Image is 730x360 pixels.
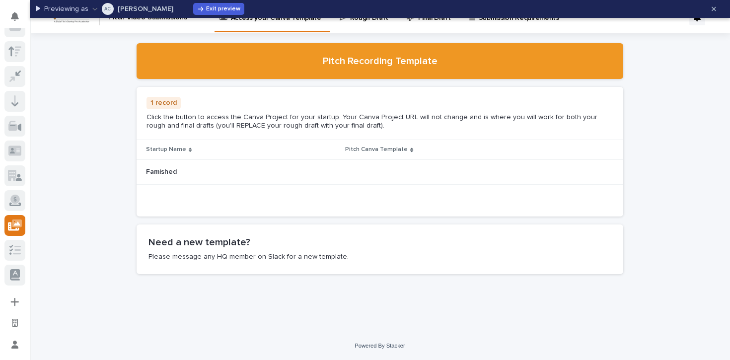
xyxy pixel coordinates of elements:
[146,144,186,155] p: Startup Name
[148,252,611,262] p: Please message any HQ member on Slack for a new template.
[193,3,244,15] button: Exit preview
[104,3,111,15] div: Abhi Chatterjee
[44,5,88,13] p: Previewing as
[146,97,181,109] p: 1 record
[323,55,438,67] h2: Pitch Recording Template
[92,1,173,17] button: Abhi Chatterjee[PERSON_NAME]
[345,144,408,155] p: Pitch Canva Template
[206,6,240,12] span: Exit preview
[4,6,25,27] button: Notifications
[146,113,613,130] p: Click the button to access the Canva Project for your startup. Your Canva Project URL will not ch...
[148,236,611,248] h2: Need a new template?
[137,159,623,184] tr: FamishedFamished
[146,166,179,176] p: Famished
[4,291,25,312] button: Add a new app...
[12,12,25,28] div: Notifications
[4,312,25,333] button: Open workspace settings
[118,5,173,12] p: [PERSON_NAME]
[355,343,405,349] a: Powered By Stacker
